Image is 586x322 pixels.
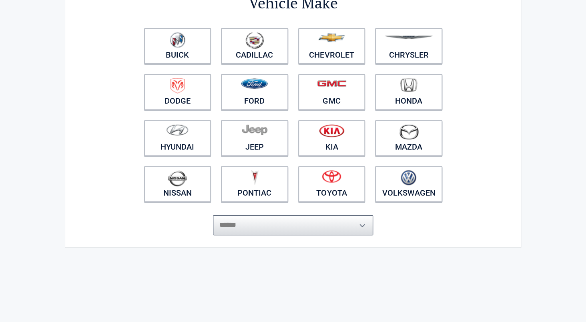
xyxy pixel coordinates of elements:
[166,124,189,136] img: hyundai
[375,166,442,202] a: Volkswagen
[221,74,288,110] a: Ford
[400,78,417,92] img: honda
[144,28,211,64] a: Buick
[242,124,267,135] img: jeep
[298,28,365,64] a: Chevrolet
[144,166,211,202] a: Nissan
[298,74,365,110] a: GMC
[170,32,185,48] img: buick
[298,166,365,202] a: Toyota
[375,120,442,156] a: Mazda
[317,80,346,87] img: gmc
[241,78,268,89] img: ford
[384,36,433,39] img: chrysler
[144,74,211,110] a: Dodge
[375,28,442,64] a: Chrysler
[245,32,264,49] img: cadillac
[319,124,344,137] img: kia
[298,120,365,156] a: Kia
[251,170,259,185] img: pontiac
[221,166,288,202] a: Pontiac
[221,120,288,156] a: Jeep
[401,170,416,186] img: volkswagen
[375,74,442,110] a: Honda
[399,124,419,140] img: mazda
[318,33,345,42] img: chevrolet
[168,170,187,186] img: nissan
[144,120,211,156] a: Hyundai
[322,170,341,183] img: toyota
[221,28,288,64] a: Cadillac
[171,78,185,94] img: dodge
